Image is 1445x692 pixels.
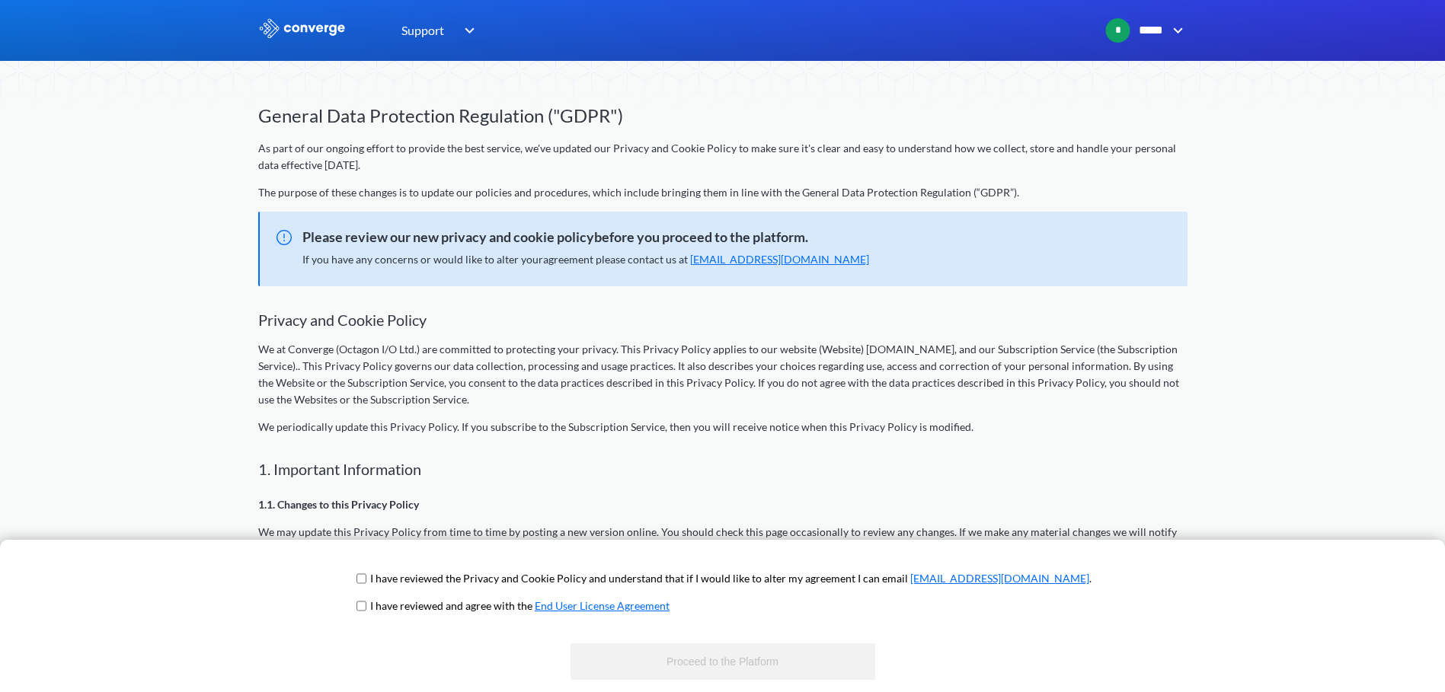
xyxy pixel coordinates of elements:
[258,524,1188,591] p: We may update this Privacy Policy from time to time by posting a new version online. You should c...
[1163,21,1188,40] img: downArrow.svg
[401,21,444,40] span: Support
[258,460,1188,478] h2: 1. Important Information
[258,341,1188,408] p: We at Converge (Octagon I/O Ltd.) are committed to protecting your privacy. This Privacy Policy a...
[370,570,1092,587] p: I have reviewed the Privacy and Cookie Policy and understand that if I would like to alter my agr...
[258,18,347,38] img: logo_ewhite.svg
[571,643,875,680] button: Proceed to the Platform
[302,253,869,266] span: If you have any concerns or would like to alter your agreement please contact us at
[258,140,1188,174] p: As part of our ongoing effort to provide the best service, we've updated our Privacy and Cookie P...
[258,419,1188,435] p: We periodically update this Privacy Policy. If you subscribe to the Subscription Service, then yo...
[455,21,479,40] img: downArrow.svg
[535,599,670,612] a: End User License Agreement
[258,184,1188,201] p: The purpose of these changes is to update our policies and procedures, which include bringing the...
[910,572,1089,585] a: [EMAIL_ADDRESS][DOMAIN_NAME]
[258,311,1188,329] h2: Privacy and Cookie Policy
[260,227,1172,248] span: Please review our new privacy and cookie policybefore you proceed to the platform.
[370,598,670,614] p: I have reviewed and agree with the
[690,253,869,266] a: [EMAIL_ADDRESS][DOMAIN_NAME]
[258,496,1188,513] p: 1.1. Changes to this Privacy Policy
